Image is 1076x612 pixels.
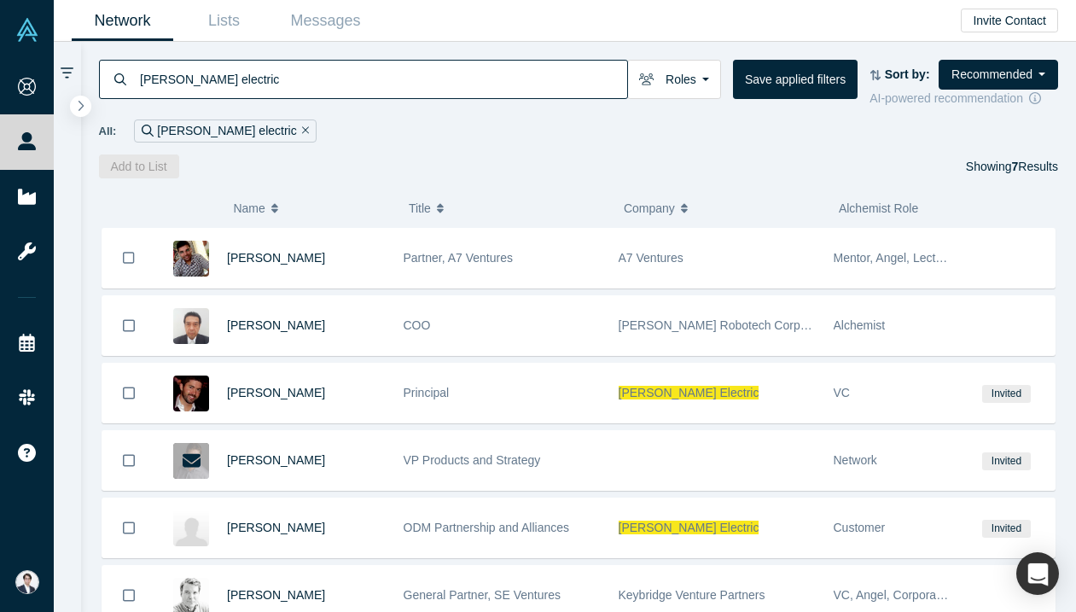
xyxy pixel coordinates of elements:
span: Mentor, Angel, Lecturer [834,251,957,265]
div: AI-powered recommendation [870,90,1058,108]
span: [PERSON_NAME] Electric [619,521,759,534]
span: A7 Ventures [619,251,683,265]
span: Invited [982,385,1030,403]
span: COO [404,318,431,332]
span: VC [834,386,850,399]
span: All: [99,123,117,140]
span: Partner, A7 Ventures [404,251,513,265]
strong: 7 [1012,160,1019,173]
span: VC, Angel, Corporate Innovator [834,588,1000,602]
span: General Partner, SE Ventures [404,588,561,602]
span: [PERSON_NAME] Robotech Corporation [619,318,837,332]
input: Search by name, title, company, summary, expertise, investment criteria or topics of focus [138,59,627,99]
button: Title [409,190,606,226]
img: Kevin Deneen's Profile Image [173,376,209,411]
div: [PERSON_NAME] electric [134,119,317,143]
a: [PERSON_NAME] [227,386,325,399]
button: Recommended [939,60,1058,90]
a: [PERSON_NAME] [227,588,325,602]
button: Remove Filter [297,121,310,141]
button: Save applied filters [733,60,858,99]
img: Alchemist Vault Logo [15,18,39,42]
button: Company [624,190,821,226]
span: Title [409,190,431,226]
button: Bookmark [102,364,155,423]
span: ODM Partnership and Alliances [404,521,570,534]
span: Name [233,190,265,226]
span: Invited [982,520,1030,538]
span: Alchemist Role [839,201,918,215]
span: Customer [834,521,886,534]
span: [PERSON_NAME] Electric [619,386,759,399]
img: Vamsi Reddy's Profile Image [173,510,209,546]
a: Network [72,1,173,41]
a: [PERSON_NAME] [227,251,325,265]
button: Bookmark [102,431,155,490]
button: Add to List [99,154,179,178]
a: [PERSON_NAME] [227,453,325,467]
button: Bookmark [102,498,155,557]
span: Company [624,190,675,226]
button: Invite Contact [961,9,1058,32]
button: Roles [627,60,721,99]
button: Bookmark [102,296,155,355]
span: Results [1012,160,1058,173]
a: Lists [173,1,275,41]
a: [PERSON_NAME] [227,318,325,332]
img: Ankit Agarwal's Profile Image [173,241,209,277]
span: Network [834,453,877,467]
span: Invited [982,452,1030,470]
a: [PERSON_NAME] [227,521,325,534]
span: Principal [404,386,450,399]
span: Alchemist [834,318,886,332]
strong: Sort by: [885,67,930,81]
span: VP Products and Strategy [404,453,541,467]
img: Kohichi Matsui's Profile Image [173,308,209,344]
button: Bookmark [102,228,155,288]
div: Showing [966,154,1058,178]
img: Eisuke Shimizu's Account [15,570,39,594]
a: Messages [275,1,376,41]
span: Keybridge Venture Partners [619,588,765,602]
button: Name [233,190,391,226]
